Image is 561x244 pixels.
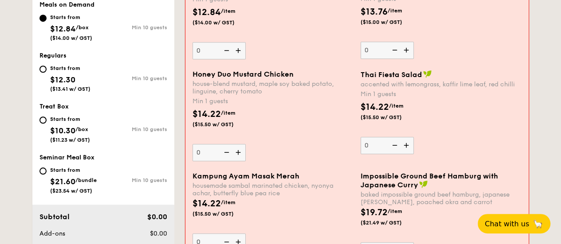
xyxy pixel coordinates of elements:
span: Honey Duo Mustard Chicken [192,70,294,78]
span: ($14.00 w/ GST) [50,35,92,41]
span: /box [76,24,89,31]
div: Min 10 guests [103,177,167,183]
input: basil scented multigrain rice, braised celery mushroom cabbage, hanjuku eggMin 1 guests$12.84/ite... [192,42,246,59]
span: 🦙 [533,219,543,229]
img: icon-add.58712e84.svg [400,42,414,58]
div: Starts from [50,167,97,174]
img: icon-add.58712e84.svg [232,144,246,161]
span: Kampung Ayam Masak Merah [192,172,299,180]
span: /box [75,126,88,132]
span: ($15.50 w/ GST) [192,210,253,217]
input: indian inspired cajun chicken, housmade pesto, spiced black riceMin 1 guests$13.76/item($15.00 w/... [361,42,414,59]
img: icon-add.58712e84.svg [232,42,246,59]
div: accented with lemongrass, kaffir lime leaf, red chilli [361,81,522,88]
span: /item [388,8,402,14]
div: house-blend mustard, maple soy baked potato, linguine, cherry tomato [192,80,353,95]
span: Impossible Ground Beef Hamburg with Japanese Curry [361,172,498,189]
input: Starts from$21.60/bundle($23.54 w/ GST)Min 10 guests [39,167,47,174]
img: icon-vegan.f8ff3823.svg [423,70,432,78]
input: Starts from$12.30($13.41 w/ GST)Min 10 guests [39,66,47,73]
span: ($15.50 w/ GST) [361,114,421,121]
span: $14.22 [192,198,221,209]
img: icon-reduce.1d2dbef1.svg [219,144,232,161]
span: $12.84 [192,7,221,18]
input: Thai Fiesta Saladaccented with lemongrass, kaffir lime leaf, red chilliMin 1 guests$14.22/item($1... [361,137,414,154]
div: Min 1 guests [192,97,353,106]
span: $0.00 [149,230,167,237]
span: $12.84 [50,24,76,34]
span: Seminar Meal Box [39,154,94,161]
div: housemade sambal marinated chicken, nyonya achar, butterfly blue pea rice [192,182,353,197]
span: /item [388,208,402,214]
div: Min 1 guests [361,90,522,99]
span: ($14.00 w/ GST) [192,19,253,26]
span: $14.22 [192,109,221,120]
div: baked impossible ground beef hamburg, japanese [PERSON_NAME], poached okra and carrot [361,191,522,206]
input: Starts from$12.84/box($14.00 w/ GST)Min 10 guests [39,15,47,22]
button: Chat with us🦙 [478,214,550,233]
div: Starts from [50,14,92,21]
div: Min 10 guests [103,126,167,132]
span: $13.76 [361,7,388,17]
img: icon-vegan.f8ff3823.svg [419,180,428,188]
span: Subtotal [39,213,70,221]
span: /item [389,103,404,109]
img: icon-reduce.1d2dbef1.svg [387,137,400,154]
div: Starts from [50,65,90,72]
span: Add-ons [39,230,65,237]
span: /bundle [75,177,97,183]
span: $14.22 [361,102,389,112]
span: ($21.49 w/ GST) [361,219,421,226]
img: icon-add.58712e84.svg [400,137,414,154]
span: $19.72 [361,207,388,218]
img: icon-reduce.1d2dbef1.svg [219,42,232,59]
input: Honey Duo Mustard Chickenhouse-blend mustard, maple soy baked potato, linguine, cherry tomatoMin ... [192,144,246,161]
span: /item [221,110,235,116]
span: $10.30 [50,126,75,136]
span: ($23.54 w/ GST) [50,188,92,194]
span: Treat Box [39,103,69,110]
div: Min 10 guests [103,75,167,81]
input: Starts from$10.30/box($11.23 w/ GST)Min 10 guests [39,116,47,124]
span: /item [221,199,235,205]
span: Regulars [39,52,67,59]
span: Thai Fiesta Salad [361,70,422,79]
span: ($11.23 w/ GST) [50,137,90,143]
span: ($13.41 w/ GST) [50,86,90,92]
span: ($15.50 w/ GST) [192,121,253,128]
div: Starts from [50,116,90,123]
span: Chat with us [485,220,529,228]
span: $12.30 [50,75,75,85]
span: $21.60 [50,177,75,186]
span: /item [221,8,235,14]
span: Meals on Demand [39,1,94,8]
span: $0.00 [147,213,167,221]
div: Min 10 guests [103,24,167,31]
span: ($15.00 w/ GST) [361,19,421,26]
img: icon-reduce.1d2dbef1.svg [387,42,400,58]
